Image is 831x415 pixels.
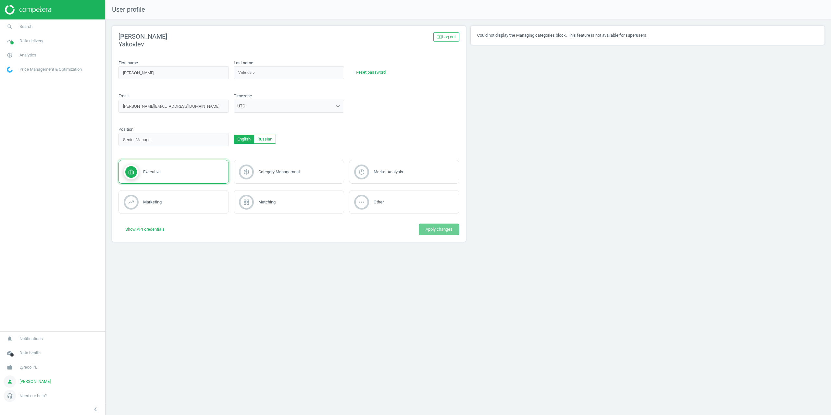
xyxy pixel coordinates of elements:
[4,20,16,33] i: search
[5,5,51,15] img: ajHJNr6hYgQAAAAASUVORK5CYII=
[4,390,16,402] i: headset_mic
[19,393,47,399] span: Need our help?
[118,32,287,48] h2: [PERSON_NAME] Yakovlev
[477,32,818,38] p: Could not display the Managing categories block. This feature is not available for superusers.
[4,375,16,388] i: person
[19,24,32,30] span: Search
[118,133,229,146] input: position
[118,93,129,99] label: Email
[7,67,13,73] img: wGWNvw8QSZomAAAAABJRU5ErkJggg==
[143,200,162,204] span: Marketing
[19,336,43,342] span: Notifications
[4,361,16,373] i: work
[118,60,138,66] label: First name
[234,135,254,144] button: English
[237,103,245,109] div: UTC
[234,60,253,66] label: Last name
[234,66,344,79] input: last_name_placeholder
[19,52,36,58] span: Analytics
[4,347,16,359] i: cloud_done
[92,405,99,413] i: chevron_left
[437,34,442,40] i: exit_to_app
[105,5,145,14] span: User profile
[4,333,16,345] i: notifications
[433,32,459,42] a: exit_to_appLog out
[19,67,82,72] span: Price Management & Optimization
[118,100,229,113] input: email_placeholder
[19,38,43,44] span: Data delivery
[258,169,300,174] span: Category Management
[19,379,51,384] span: [PERSON_NAME]
[87,405,104,413] button: chevron_left
[234,93,252,99] label: Timezone
[118,224,171,235] button: Show API credentials
[437,34,456,40] span: Log out
[419,224,459,235] button: Apply changes
[19,350,41,356] span: Data health
[349,67,392,78] button: Reset password
[4,49,16,61] i: pie_chart_outlined
[4,35,16,47] i: timeline
[374,169,403,174] span: Market Analysis
[118,127,133,132] label: Position
[254,135,276,144] button: Russian
[19,364,37,370] span: Lyreco PL
[118,66,229,79] input: first_name_placeholder
[374,200,384,204] span: Other
[143,169,161,174] span: Executive
[258,200,276,204] span: Matching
